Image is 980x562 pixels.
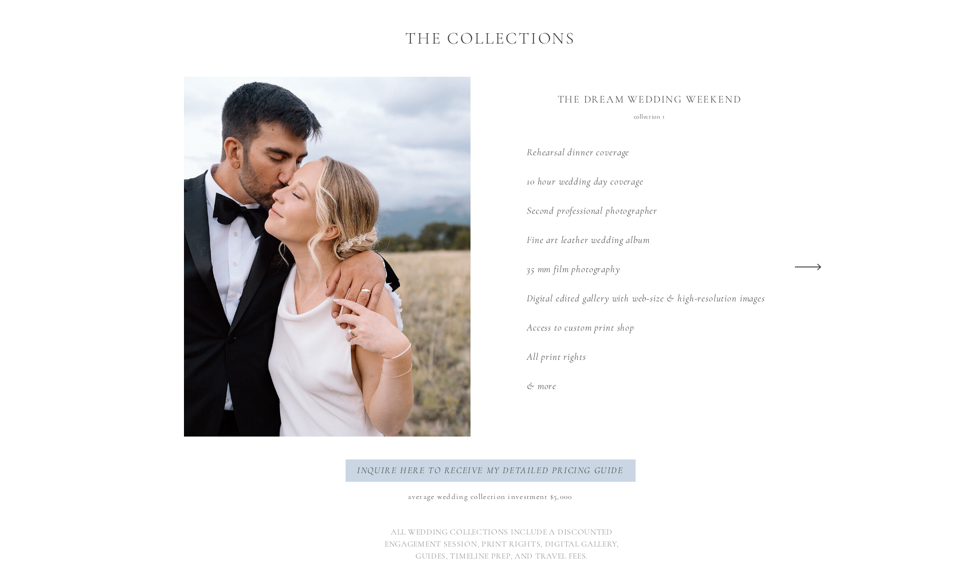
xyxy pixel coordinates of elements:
[527,145,773,403] p: Rehearsal dinner coverage 10 hour wedding day coverage Second professional photographer Fine art ...
[556,92,743,105] p: The dream wedding weekend
[399,492,581,506] p: average wedding collection investment $5,000
[617,112,682,123] p: collection 1
[354,463,627,478] a: inquire here to receive my detailed pricing guide
[399,26,581,50] p: the collections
